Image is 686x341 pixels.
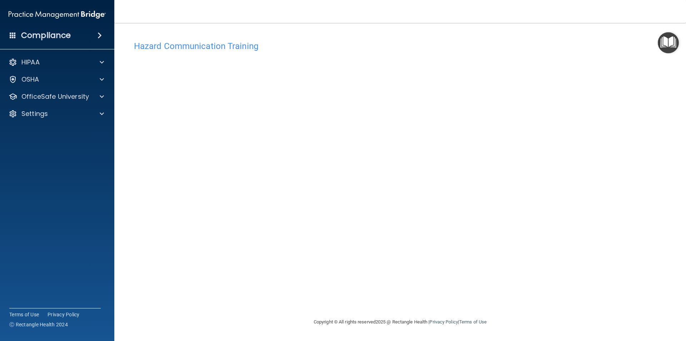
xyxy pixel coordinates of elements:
[9,321,68,328] span: Ⓒ Rectangle Health 2024
[429,319,458,325] a: Privacy Policy
[9,311,39,318] a: Terms of Use
[134,42,666,51] h4: Hazard Communication Training
[21,58,40,67] p: HIPAA
[48,311,80,318] a: Privacy Policy
[21,75,39,84] p: OSHA
[9,75,104,84] a: OSHA
[9,109,104,118] a: Settings
[21,109,48,118] p: Settings
[134,55,498,291] iframe: HCT
[21,92,89,101] p: OfficeSafe University
[9,58,104,67] a: HIPAA
[270,311,531,333] div: Copyright © All rights reserved 2025 @ Rectangle Health | |
[459,319,487,325] a: Terms of Use
[658,32,679,53] button: Open Resource Center
[21,30,71,40] h4: Compliance
[9,8,106,22] img: PMB logo
[9,92,104,101] a: OfficeSafe University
